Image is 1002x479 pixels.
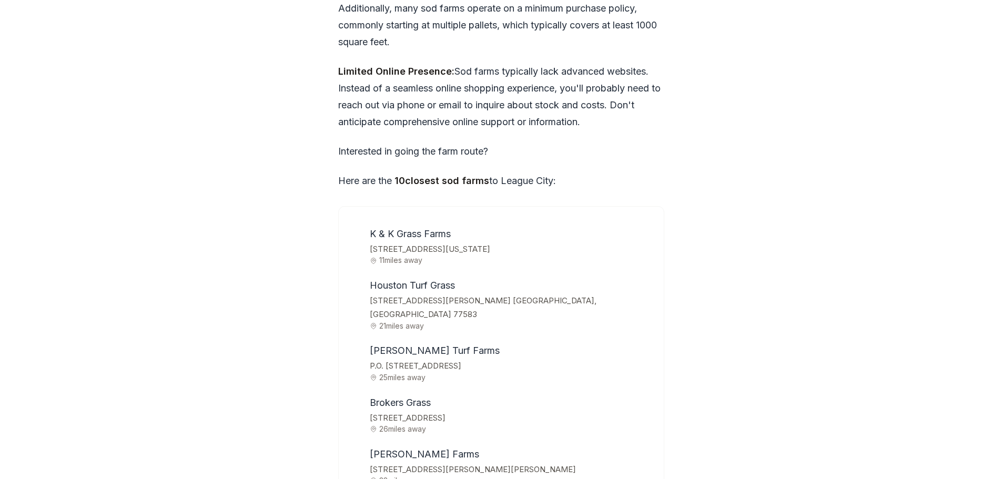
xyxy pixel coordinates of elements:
p: Sod farms typically lack advanced websites. Instead of a seamless online shopping experience, you... [338,63,664,130]
span: [STREET_ADDRESS][US_STATE] [370,242,651,257]
strong: Limited Online Presence: [338,66,454,77]
span: 21 miles away [370,322,651,330]
span: P.O. [STREET_ADDRESS] [370,359,651,373]
span: [STREET_ADDRESS][PERSON_NAME][PERSON_NAME] [370,463,651,477]
span: [PERSON_NAME] Farms [370,449,479,460]
strong: 10 closest sod farms [394,175,489,186]
span: Houston Turf Grass [370,280,455,291]
span: [STREET_ADDRESS] [370,411,651,425]
span: Brokers Grass [370,397,431,408]
span: 11 miles away [370,256,651,264]
span: [STREET_ADDRESS][PERSON_NAME] [GEOGRAPHIC_DATA], [GEOGRAPHIC_DATA] 77583 [370,294,651,322]
span: [PERSON_NAME] Turf Farms [370,345,500,356]
span: 26 miles away [370,425,651,433]
p: Interested in going the farm route? [338,143,664,160]
span: K & K Grass Farms [370,228,451,239]
span: 25 miles away [370,373,651,381]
